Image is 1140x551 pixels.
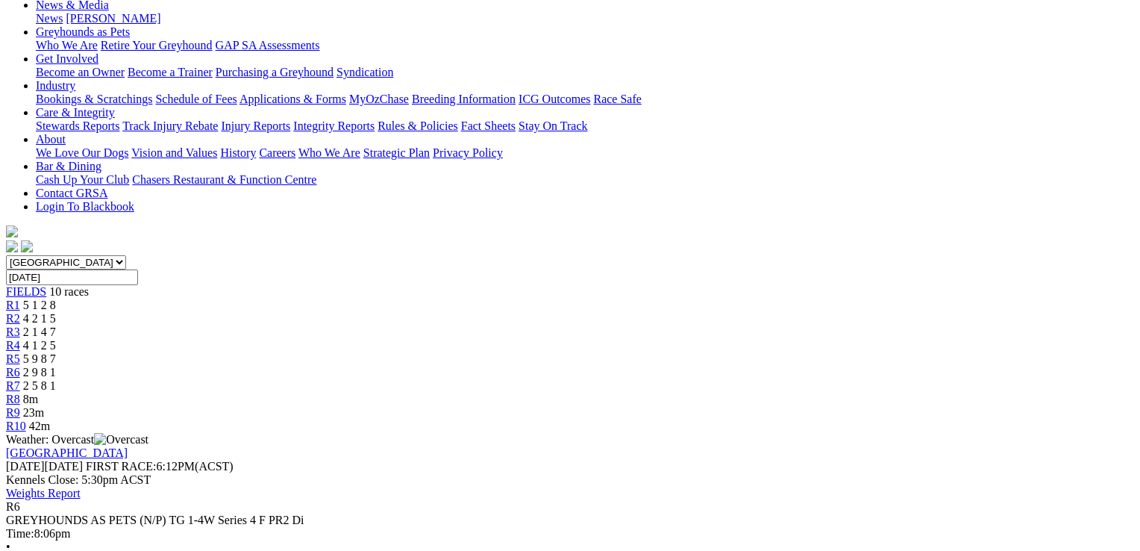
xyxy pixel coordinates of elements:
[6,312,20,325] a: R2
[23,326,56,338] span: 2 1 4 7
[94,433,148,446] img: Overcast
[6,285,46,298] a: FIELDS
[36,160,101,172] a: Bar & Dining
[519,119,587,132] a: Stay On Track
[6,514,1123,527] div: GREYHOUNDS AS PETS (N/P) TG 1-4W Series 4 F PR2 Di
[461,119,516,132] a: Fact Sheets
[6,366,20,379] a: R6
[131,146,217,159] a: Vision and Values
[6,393,20,405] a: R8
[6,460,45,473] span: [DATE]
[259,146,295,159] a: Careers
[36,200,134,213] a: Login To Blackbook
[293,119,375,132] a: Integrity Reports
[36,173,129,186] a: Cash Up Your Club
[36,146,1123,160] div: About
[239,93,346,105] a: Applications & Forms
[23,406,44,419] span: 23m
[6,379,20,392] a: R7
[216,66,333,78] a: Purchasing a Greyhound
[132,173,316,186] a: Chasers Restaurant & Function Centre
[433,146,503,159] a: Privacy Policy
[29,420,50,432] span: 42m
[6,270,138,285] input: Select date
[6,225,18,237] img: logo-grsa-white.png
[128,66,213,78] a: Become a Trainer
[6,500,20,513] span: R6
[6,299,20,311] a: R1
[519,93,590,105] a: ICG Outcomes
[298,146,360,159] a: Who We Are
[6,240,18,252] img: facebook.svg
[36,93,152,105] a: Bookings & Scratchings
[593,93,641,105] a: Race Safe
[6,352,20,365] a: R5
[336,66,393,78] a: Syndication
[23,366,56,379] span: 2 9 8 1
[363,146,430,159] a: Strategic Plan
[23,352,56,365] span: 5 9 8 7
[6,473,1123,487] div: Kennels Close: 5:30pm ACST
[36,93,1123,106] div: Industry
[36,39,98,52] a: Who We Are
[6,527,34,540] span: Time:
[86,460,234,473] span: 6:12PM(ACST)
[6,433,148,446] span: Weather: Overcast
[36,79,75,92] a: Industry
[23,393,38,405] span: 8m
[36,146,128,159] a: We Love Our Dogs
[23,312,56,325] span: 4 2 1 5
[36,12,63,25] a: News
[66,12,160,25] a: [PERSON_NAME]
[86,460,156,473] span: FIRST RACE:
[49,285,89,298] span: 10 races
[221,119,290,132] a: Injury Reports
[36,133,66,146] a: About
[6,339,20,352] a: R4
[36,187,107,199] a: Contact GRSA
[23,299,56,311] span: 5 1 2 8
[36,106,115,119] a: Care & Integrity
[6,446,128,459] a: [GEOGRAPHIC_DATA]
[6,420,26,432] a: R10
[6,406,20,419] a: R9
[122,119,218,132] a: Track Injury Rebate
[101,39,213,52] a: Retire Your Greyhound
[6,326,20,338] a: R3
[23,339,56,352] span: 4 1 2 5
[412,93,516,105] a: Breeding Information
[36,66,125,78] a: Become an Owner
[36,52,98,65] a: Get Involved
[36,66,1123,79] div: Get Involved
[36,39,1123,52] div: Greyhounds as Pets
[155,93,237,105] a: Schedule of Fees
[36,12,1123,25] div: News & Media
[6,460,83,473] span: [DATE]
[349,93,409,105] a: MyOzChase
[36,25,130,38] a: Greyhounds as Pets
[220,146,256,159] a: History
[216,39,320,52] a: GAP SA Assessments
[21,240,33,252] img: twitter.svg
[36,119,1123,133] div: Care & Integrity
[6,527,1123,541] div: 8:06pm
[36,173,1123,187] div: Bar & Dining
[378,119,458,132] a: Rules & Policies
[23,379,56,392] span: 2 5 8 1
[6,487,81,499] a: Weights Report
[36,119,119,132] a: Stewards Reports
